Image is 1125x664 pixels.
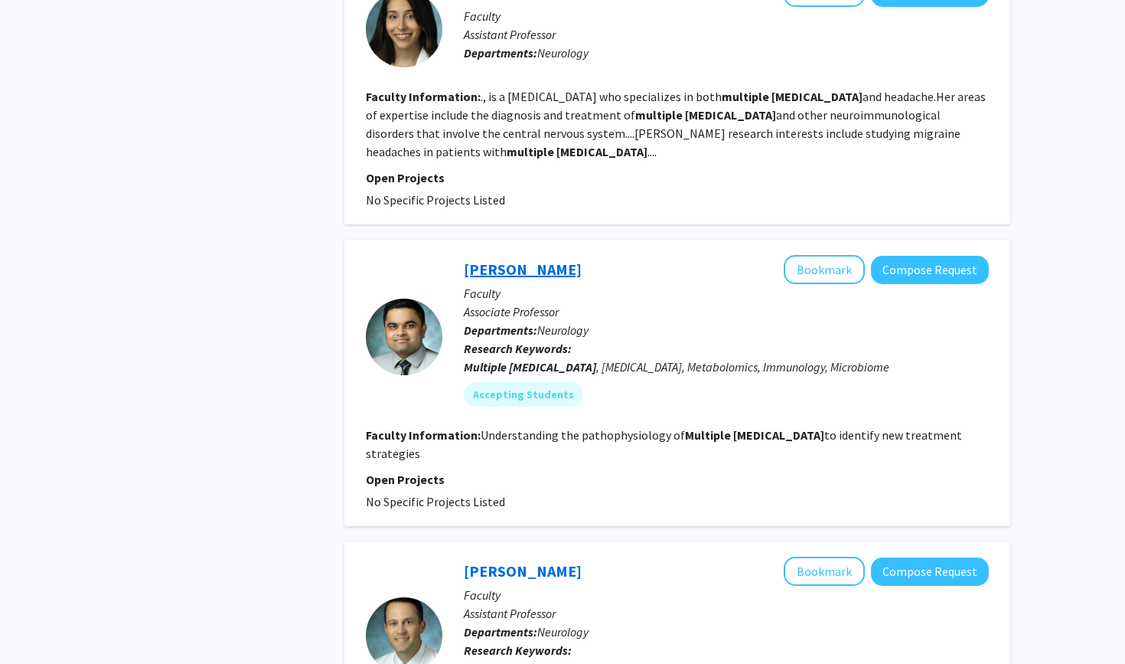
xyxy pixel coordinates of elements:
[464,341,572,356] b: Research Keywords:
[537,322,589,338] span: Neurology
[464,322,537,338] b: Departments:
[464,561,582,581] a: [PERSON_NAME]
[871,558,989,586] button: Compose Request to Michael Kornberg
[366,89,481,104] b: Faculty Information:
[635,107,683,123] b: multiple
[464,358,989,376] div: , [MEDICAL_DATA], Metabolomics, Immunology, Microbiome
[366,427,962,461] fg-read-more: Understanding the pathophysiology of to identify new treatment strategies
[784,255,865,284] button: Add Pavan Bhargava to Bookmarks
[366,427,481,443] b: Faculty Information:
[509,359,596,375] b: [MEDICAL_DATA]
[366,89,986,159] fg-read-more: ., is a [MEDICAL_DATA] who specializes in both and headache.Her areas of expertise include the di...
[464,359,507,375] b: Multiple
[464,382,583,407] mat-chip: Accepting Students
[464,7,989,25] p: Faculty
[784,557,865,586] button: Add Michael Kornberg to Bookmarks
[537,624,589,639] span: Neurology
[685,107,776,123] b: [MEDICAL_DATA]
[556,144,647,159] b: [MEDICAL_DATA]
[464,303,989,321] p: Associate Professor
[733,427,824,443] b: [MEDICAL_DATA]
[464,624,537,639] b: Departments:
[685,427,731,443] b: Multiple
[771,89,862,104] b: [MEDICAL_DATA]
[464,586,989,604] p: Faculty
[464,643,572,658] b: Research Keywords:
[11,595,65,653] iframe: Chat
[464,45,537,61] b: Departments:
[366,470,989,489] p: Open Projects
[464,604,989,623] p: Assistant Professor
[537,45,589,61] span: Neurology
[366,192,505,208] span: No Specific Projects Listed
[464,25,989,44] p: Assistant Professor
[464,284,989,303] p: Faculty
[366,168,989,187] p: Open Projects
[464,260,582,279] a: [PERSON_NAME]
[871,256,989,284] button: Compose Request to Pavan Bhargava
[722,89,769,104] b: multiple
[366,494,505,509] span: No Specific Projects Listed
[507,144,554,159] b: multiple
